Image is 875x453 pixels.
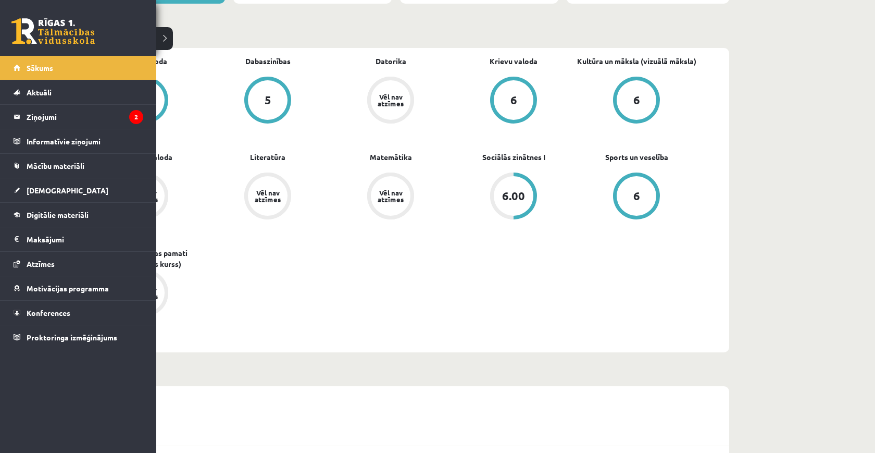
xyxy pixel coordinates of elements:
[14,178,143,202] a: [DEMOGRAPHIC_DATA]
[329,77,452,126] a: Vēl nav atzīmes
[27,161,84,170] span: Mācību materiāli
[14,80,143,104] a: Aktuāli
[265,94,271,106] div: 5
[14,154,143,178] a: Mācību materiāli
[376,56,406,67] a: Datorika
[14,301,143,325] a: Konferences
[67,28,725,42] p: Mācību plāns 11.b1 JK
[329,173,452,222] a: Vēl nav atzīmes
[206,77,329,126] a: 5
[633,94,640,106] div: 6
[490,56,537,67] a: Krievu valoda
[14,276,143,300] a: Motivācijas programma
[27,88,52,97] span: Aktuāli
[510,94,517,106] div: 6
[14,56,143,80] a: Sākums
[27,129,143,153] legend: Informatīvie ziņojumi
[27,284,109,293] span: Motivācijas programma
[575,173,698,222] a: 6
[206,173,329,222] a: Vēl nav atzīmes
[129,110,143,124] i: 2
[250,152,285,163] a: Literatūra
[376,93,405,107] div: Vēl nav atzīmes
[370,152,412,163] a: Matemātika
[27,259,55,268] span: Atzīmes
[502,190,525,202] div: 6.00
[605,152,668,163] a: Sports un veselība
[14,203,143,227] a: Digitālie materiāli
[67,366,725,380] p: Nedēļa
[14,252,143,276] a: Atzīmes
[27,105,143,129] legend: Ziņojumi
[63,386,729,414] div: (08.09 - 14.09)
[14,129,143,153] a: Informatīvie ziņojumi
[482,152,545,163] a: Sociālās zinātnes I
[14,325,143,349] a: Proktoringa izmēģinājums
[27,227,143,251] legend: Maksājumi
[452,173,575,222] a: 6.00
[633,190,640,202] div: 6
[253,189,282,203] div: Vēl nav atzīmes
[14,227,143,251] a: Maksājumi
[27,186,108,195] span: [DEMOGRAPHIC_DATA]
[27,333,117,342] span: Proktoringa izmēģinājums
[452,77,575,126] a: 6
[11,18,95,44] a: Rīgas 1. Tālmācības vidusskola
[27,308,70,317] span: Konferences
[27,210,89,219] span: Digitālie materiāli
[575,77,698,126] a: 6
[27,63,53,72] span: Sākums
[14,105,143,129] a: Ziņojumi2
[577,56,696,67] a: Kultūra un māksla (vizuālā māksla)
[376,189,405,203] div: Vēl nav atzīmes
[245,56,291,67] a: Dabaszinības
